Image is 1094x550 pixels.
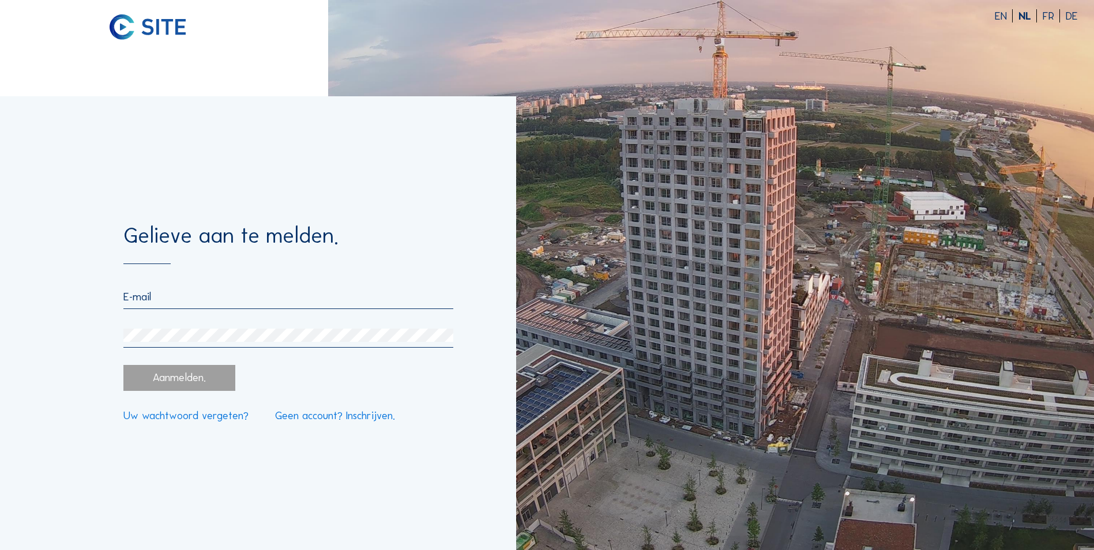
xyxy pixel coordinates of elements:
[995,11,1013,22] div: EN
[275,410,395,421] a: Geen account? Inschrijven.
[123,290,453,303] input: E-mail
[123,225,453,264] div: Gelieve aan te melden.
[110,14,186,40] img: C-SITE logo
[123,365,235,391] div: Aanmelden.
[123,410,249,421] a: Uw wachtwoord vergeten?
[1018,11,1037,22] div: NL
[1043,11,1060,22] div: FR
[1066,11,1078,22] div: DE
